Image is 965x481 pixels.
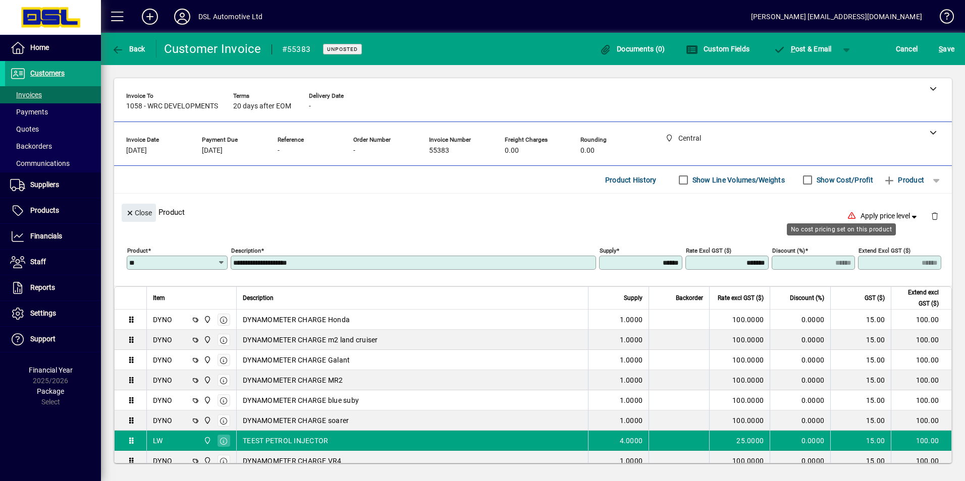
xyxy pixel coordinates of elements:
[716,415,764,426] div: 100.0000
[112,45,145,53] span: Back
[716,436,764,446] div: 25.0000
[243,395,359,405] span: DYNAMOMETER CHARGE blue suby
[830,410,891,431] td: 15.00
[891,431,951,451] td: 100.00
[30,206,59,214] span: Products
[30,181,59,189] span: Suppliers
[109,40,148,58] button: Back
[505,147,519,155] span: 0.00
[790,292,824,304] span: Discount (%)
[751,9,922,25] div: [PERSON_NAME] [EMAIL_ADDRESS][DOMAIN_NAME]
[243,315,350,325] span: DYNAMOMETER CHARGE Honda
[716,355,764,365] div: 100.0000
[772,247,805,254] mat-label: Discount (%)
[243,355,350,365] span: DYNAMOMETER CHARGE Galant
[5,172,101,198] a: Suppliers
[830,370,891,390] td: 15.00
[153,292,165,304] span: Item
[861,211,919,221] span: Apply price level
[939,45,943,53] span: S
[5,250,101,275] a: Staff
[5,138,101,155] a: Backorders
[126,102,218,110] span: 1058 - WRC DEVELOPMENTS
[5,86,101,103] a: Invoices
[716,456,764,466] div: 100.0000
[686,45,749,53] span: Custom Fields
[166,8,198,26] button: Profile
[936,40,957,58] button: Save
[620,456,643,466] span: 1.0000
[620,335,643,345] span: 1.0000
[716,395,764,405] div: 100.0000
[883,172,924,188] span: Product
[770,390,830,410] td: 0.0000
[865,292,885,304] span: GST ($)
[830,330,891,350] td: 15.00
[282,41,311,57] div: #55383
[600,45,665,53] span: Documents (0)
[231,247,261,254] mat-label: Description
[770,431,830,451] td: 0.0000
[201,435,212,446] span: Central
[243,436,328,446] span: TEEST PETROL INJECTOR
[770,410,830,431] td: 0.0000
[30,309,56,317] span: Settings
[856,207,923,225] button: Apply price level
[770,451,830,471] td: 0.0000
[353,147,355,155] span: -
[134,8,166,26] button: Add
[830,431,891,451] td: 15.00
[770,330,830,350] td: 0.0000
[153,436,163,446] div: LW
[30,43,49,51] span: Home
[327,46,358,52] span: Unposted
[923,204,947,228] button: Delete
[5,103,101,121] a: Payments
[126,147,147,155] span: [DATE]
[716,315,764,325] div: 100.0000
[201,395,212,406] span: Central
[153,375,172,385] div: DYNO
[897,287,939,309] span: Extend excl GST ($)
[830,350,891,370] td: 15.00
[243,456,342,466] span: DYNAMOMETER CHARGE VR4
[605,172,657,188] span: Product History
[201,455,212,466] span: Central
[233,102,291,110] span: 20 days after EOM
[30,232,62,240] span: Financials
[791,45,795,53] span: P
[119,208,158,217] app-page-header-button: Close
[10,159,70,167] span: Communications
[893,40,921,58] button: Cancel
[932,2,952,35] a: Knowledge Base
[676,292,703,304] span: Backorder
[30,258,46,266] span: Staff
[30,283,55,291] span: Reports
[127,247,148,254] mat-label: Product
[126,205,152,221] span: Close
[30,335,56,343] span: Support
[122,204,156,222] button: Close
[243,335,378,345] span: DYNAMOMETER CHARGE m2 land cruiser
[716,375,764,385] div: 100.0000
[891,350,951,370] td: 100.00
[878,171,929,189] button: Product
[153,456,172,466] div: DYNO
[153,355,172,365] div: DYNO
[891,330,951,350] td: 100.00
[309,102,311,110] span: -
[597,40,668,58] button: Documents (0)
[923,211,947,220] app-page-header-button: Delete
[198,9,262,25] div: DSL Automotive Ltd
[770,350,830,370] td: 0.0000
[683,40,752,58] button: Custom Fields
[891,451,951,471] td: 100.00
[770,310,830,330] td: 0.0000
[815,175,873,185] label: Show Cost/Profit
[891,310,951,330] td: 100.00
[153,315,172,325] div: DYNO
[690,175,785,185] label: Show Line Volumes/Weights
[30,69,65,77] span: Customers
[10,125,39,133] span: Quotes
[243,415,349,426] span: DYNAMOMETER CHARGE soarer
